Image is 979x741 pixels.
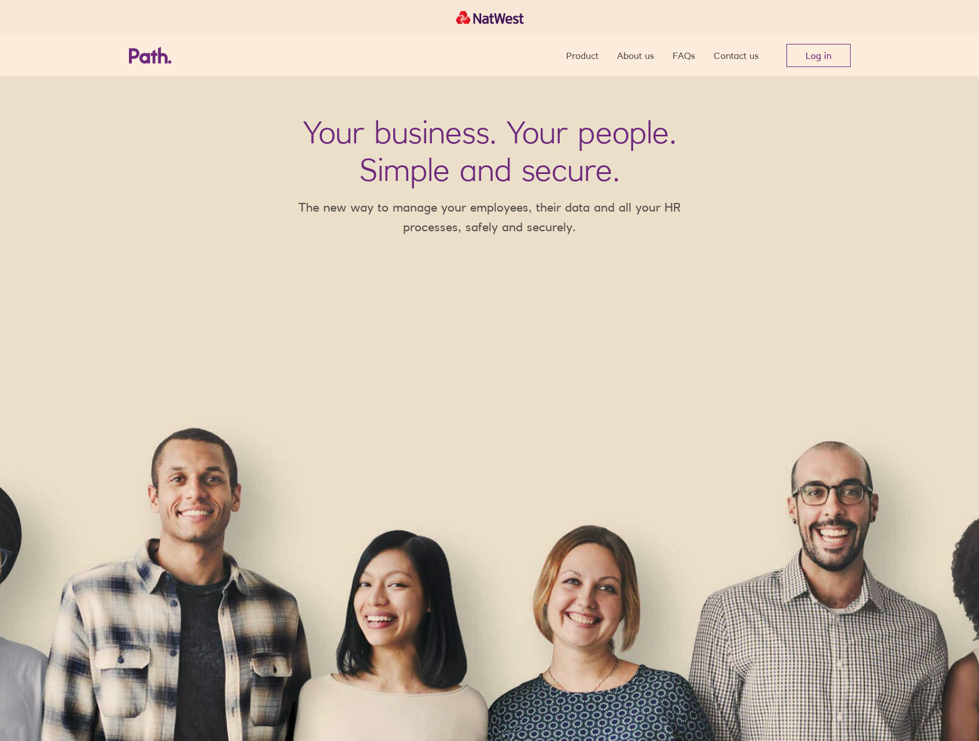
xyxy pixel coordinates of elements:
a: About us [617,35,654,76]
a: Product [566,35,599,76]
h1: Your business. Your people. Simple and secure. [303,113,677,188]
a: Log in [786,44,851,67]
a: FAQs [673,35,695,76]
a: Contact us [714,35,759,76]
p: The new way to manage your employees, their data and all your HR processes, safely and securely. [282,198,698,236]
